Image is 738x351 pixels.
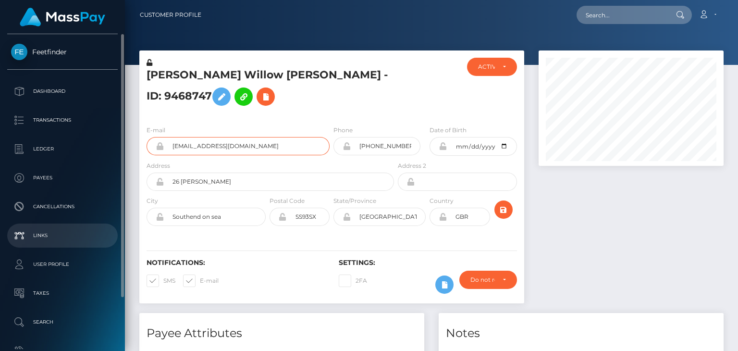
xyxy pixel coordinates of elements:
a: Search [7,310,118,334]
a: Links [7,224,118,248]
h6: Settings: [339,259,517,267]
label: City [147,197,158,205]
label: SMS [147,275,175,287]
button: ACTIVE [467,58,517,76]
label: 2FA [339,275,367,287]
p: Ledger [11,142,114,156]
p: User Profile [11,257,114,272]
a: Payees [7,166,118,190]
div: Do not require [470,276,495,284]
p: Links [11,228,114,243]
a: Taxes [7,281,118,305]
input: Search... [577,6,667,24]
h6: Notifications: [147,259,324,267]
span: Feetfinder [7,48,118,56]
h4: Payee Attributes [147,325,417,342]
p: Cancellations [11,200,114,214]
h4: Notes [446,325,716,342]
img: MassPay Logo [20,8,105,26]
button: Do not require [459,271,517,289]
label: E-mail [183,275,219,287]
a: Transactions [7,108,118,132]
label: E-mail [147,126,165,135]
a: User Profile [7,252,118,276]
a: Ledger [7,137,118,161]
a: Customer Profile [140,5,201,25]
h5: [PERSON_NAME] Willow [PERSON_NAME] - ID: 9468747 [147,68,389,111]
label: Date of Birth [430,126,467,135]
p: Taxes [11,286,114,301]
p: Transactions [11,113,114,127]
div: ACTIVE [478,63,494,71]
label: Address [147,162,170,170]
label: Address 2 [398,162,426,170]
label: Country [430,197,454,205]
img: Feetfinder [11,44,27,60]
a: Cancellations [7,195,118,219]
label: Phone [333,126,353,135]
p: Payees [11,171,114,185]
label: Postal Code [270,197,305,205]
a: Dashboard [7,79,118,103]
label: State/Province [333,197,376,205]
p: Search [11,315,114,329]
p: Dashboard [11,84,114,99]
